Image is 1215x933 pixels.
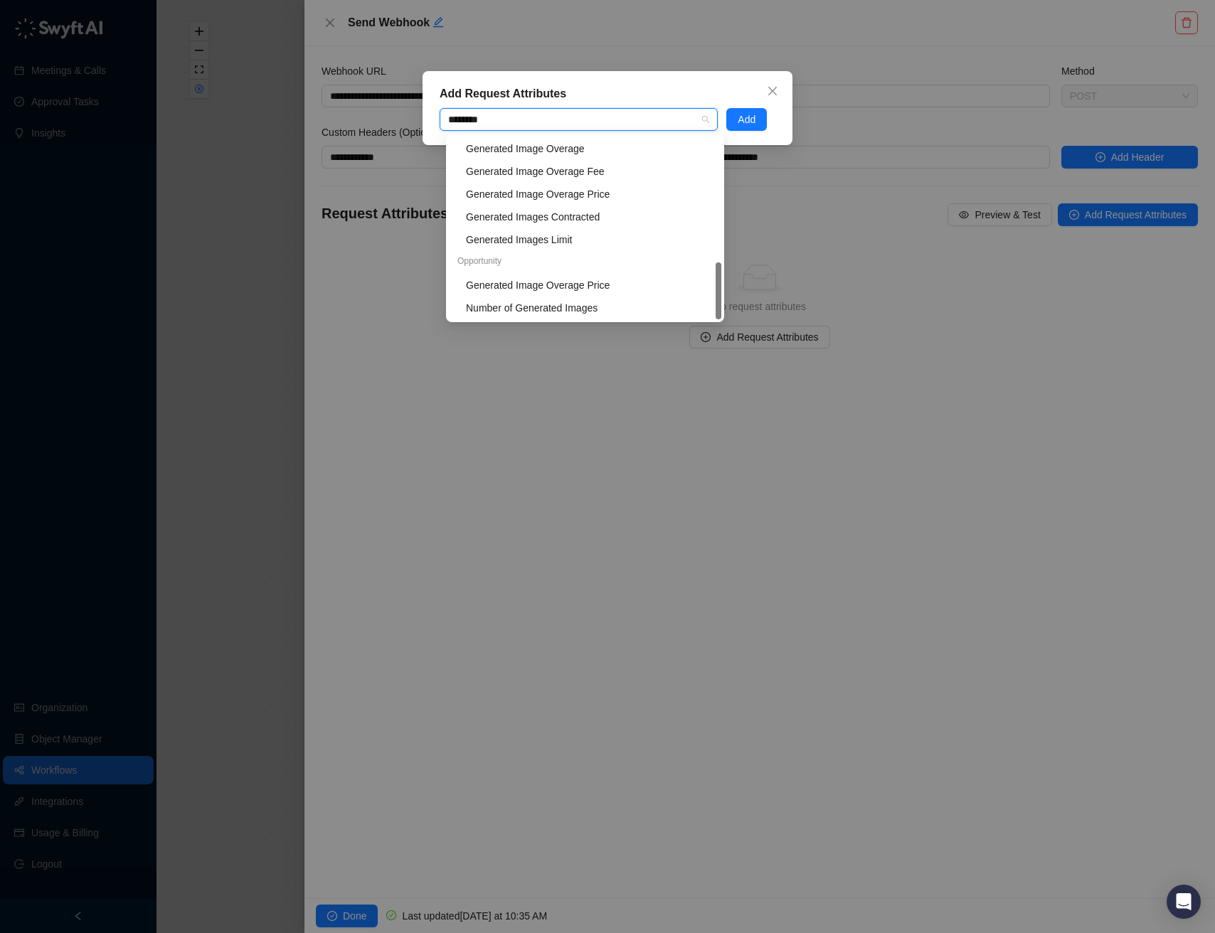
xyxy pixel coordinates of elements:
[466,209,713,225] div: Generated Images Contracted
[449,228,721,251] div: Generated Images Limit
[767,85,778,97] span: close
[449,206,721,228] div: Generated Images Contracted
[1167,885,1201,919] div: Open Intercom Messenger
[440,85,775,102] div: Add Request Attributes
[726,108,767,131] button: Add
[449,297,721,319] div: Number of Generated Images
[449,137,721,160] div: Generated Image Overage
[449,251,721,274] div: Opportunity
[449,183,721,206] div: Generated Image Overage Price
[466,141,713,156] div: Generated Image Overage
[466,232,713,247] div: Generated Images Limit
[449,274,721,297] div: Generated Image Overage Price
[466,186,713,202] div: Generated Image Overage Price
[466,277,713,293] div: Generated Image Overage Price
[449,160,721,183] div: Generated Image Overage Fee
[466,164,713,179] div: Generated Image Overage Fee
[761,80,784,102] button: Close
[738,112,755,127] span: Add
[466,300,713,316] div: Number of Generated Images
